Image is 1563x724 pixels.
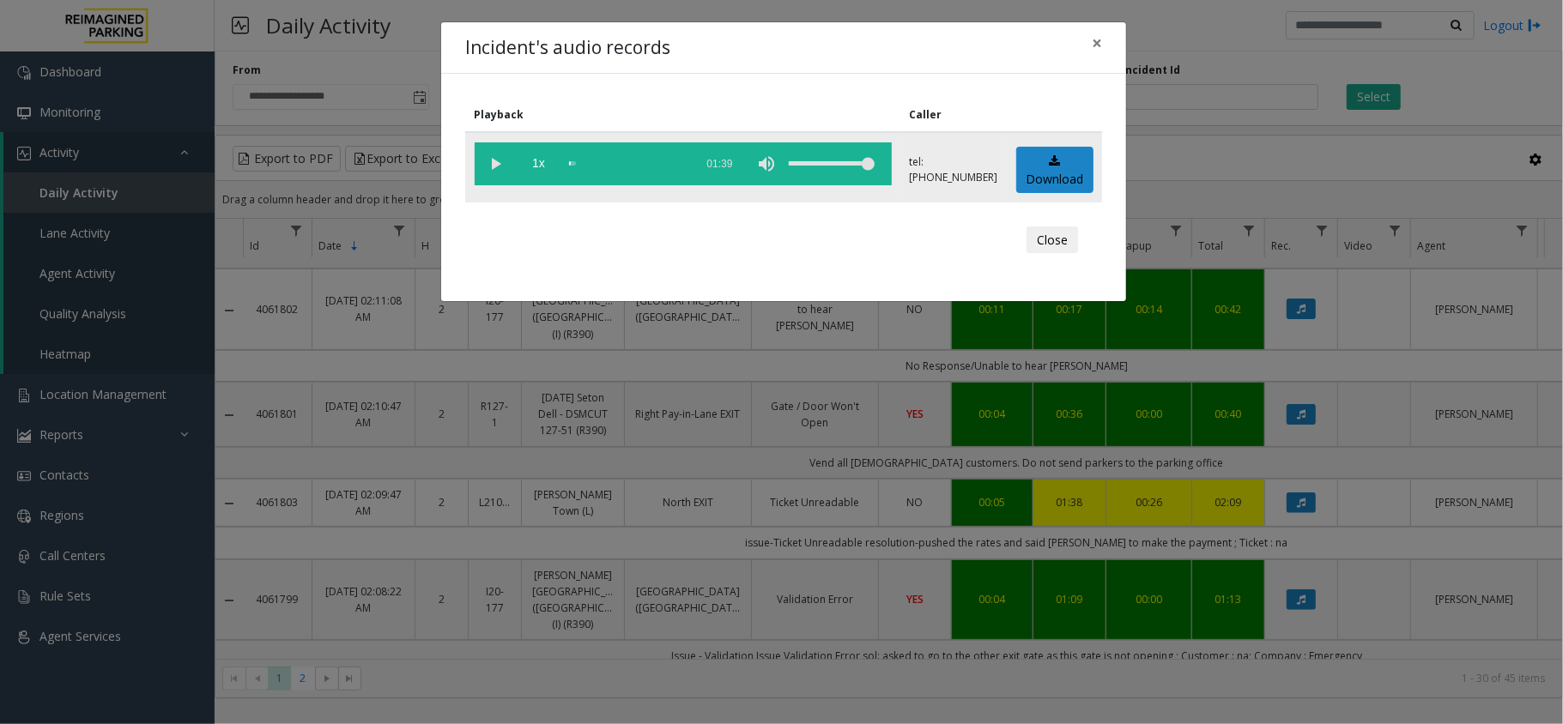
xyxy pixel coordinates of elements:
div: volume level [789,142,875,185]
div: scrub bar [569,142,686,185]
button: Close [1027,226,1078,254]
a: Download [1016,147,1093,194]
span: playback speed button [518,142,560,185]
th: Caller [900,98,1007,132]
span: × [1092,31,1102,55]
th: Playback [465,98,900,132]
h4: Incident's audio records [465,34,670,62]
button: Close [1080,22,1114,64]
p: tel:[PHONE_NUMBER] [910,154,998,185]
